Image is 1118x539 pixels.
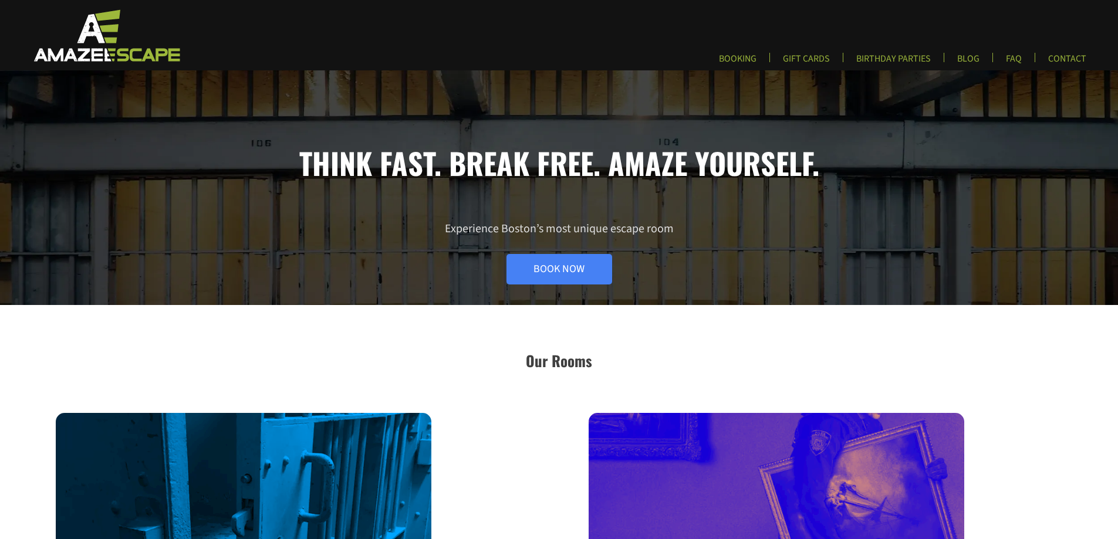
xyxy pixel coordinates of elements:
[997,53,1031,72] a: FAQ
[1039,53,1096,72] a: CONTACT
[19,8,192,62] img: Escape Room Game in Boston Area
[847,53,940,72] a: BIRTHDAY PARTIES
[774,53,839,72] a: GIFT CARDS
[948,53,989,72] a: BLOG
[710,53,766,72] a: BOOKING
[56,221,1062,284] p: Experience Boston’s most unique escape room
[56,145,1062,180] h1: Think fast. Break free. Amaze yourself.
[506,254,612,284] a: Book Now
